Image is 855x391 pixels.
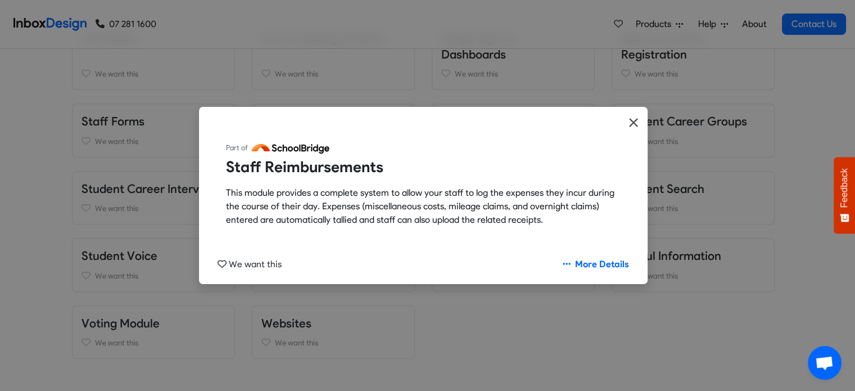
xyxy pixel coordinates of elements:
[808,346,842,380] div: Open chat
[834,157,855,233] button: Feedback - Show survey
[229,259,282,269] span: We want this
[226,186,621,227] p: This module provides a complete system to allow your staff to log the expenses they incur during ...
[208,254,291,275] button: We want this
[226,142,248,153] span: Part of
[250,139,334,157] img: logo_schoolbridge.svg
[226,157,621,177] h4: Staff Reimbursements
[619,107,648,139] button: Close
[839,168,849,208] span: Feedback
[553,254,639,275] a: More Details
